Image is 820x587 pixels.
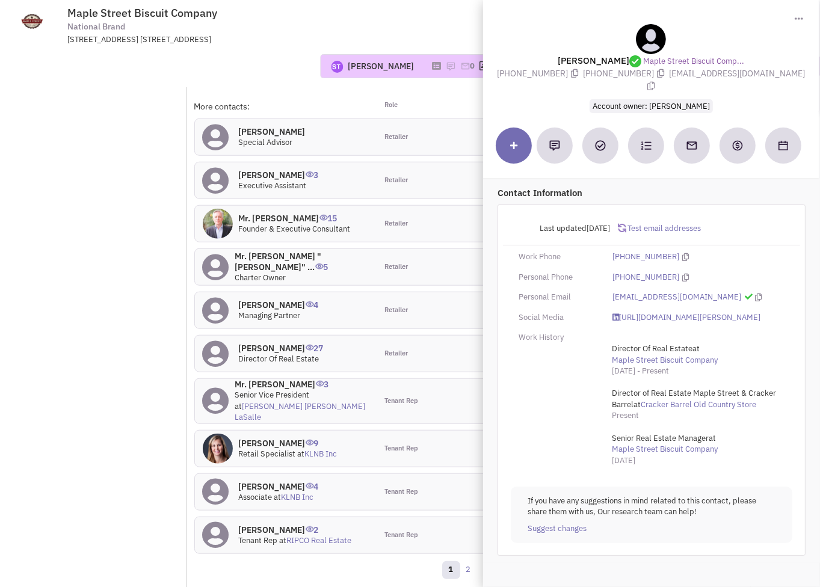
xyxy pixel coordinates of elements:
span: Director of Real Estate Maple Street & Cracker Barrel [612,388,776,410]
span: 3 [306,161,319,180]
img: Add a note [549,140,560,151]
img: icon-UserInteraction.png [316,381,324,387]
span: Executive Assistant [239,180,307,191]
img: Add a Task [595,140,606,151]
span: at [274,492,314,502]
a: Maple Street Biscuit Comp... [644,56,745,67]
p: Contact Information [498,186,806,199]
a: 1 [442,561,460,579]
span: Founder & Executive Consultant [239,224,351,234]
span: at [298,449,338,459]
img: iahv31wEUUSmH1EPr8P-rA.jpg [203,434,233,464]
span: [DATE] [612,455,635,466]
span: Special Advisor [239,137,293,147]
h4: [PERSON_NAME] [239,343,324,354]
span: [PHONE_NUMBER] [497,68,583,79]
span: Senior Vice President [235,390,310,400]
img: icon-UserInteraction.png [306,526,314,532]
h4: [PERSON_NAME] [239,170,319,180]
div: Work Phone [511,251,605,263]
img: icon-note.png [446,61,455,71]
span: Retailer [384,306,408,315]
h4: Mr. [PERSON_NAME] "[PERSON_NAME]" ... [235,251,369,272]
span: Retailer [384,219,408,229]
img: icon-UserInteraction.png [319,215,328,221]
span: Associate [239,492,273,502]
a: [URL][DOMAIN_NAME][PERSON_NAME] [612,312,760,324]
img: icon-UserInteraction.png [315,263,324,269]
span: Retailer [384,132,408,142]
div: Role [377,100,468,112]
a: » [477,561,495,579]
a: 2 [460,561,478,579]
h4: Mr. [PERSON_NAME] [239,213,351,224]
span: Retail Specialist [239,449,296,459]
div: [STREET_ADDRESS] [STREET_ADDRESS] [67,34,381,46]
span: 9 [306,429,319,449]
span: at [612,433,718,455]
span: 5 [315,253,328,272]
span: Charter Owner [235,272,286,283]
a: [PHONE_NUMBER] [612,272,679,283]
img: icon-UserInteraction.png [306,171,314,177]
span: Present [612,410,639,420]
span: Tenant Rep at [239,535,352,546]
div: [PERSON_NAME] [348,60,414,72]
img: icon-UserInteraction.png [306,345,314,351]
h4: Mr. [PERSON_NAME] [235,379,369,390]
h4: [PERSON_NAME] [239,126,306,137]
span: Account owner: [PERSON_NAME] [590,99,713,113]
img: Send an email [686,140,698,152]
div: Territories [468,100,560,112]
span: at [235,401,366,423]
span: Tenant Rep [384,444,418,453]
a: KLNB Inc [305,449,338,459]
a: [EMAIL_ADDRESS][DOMAIN_NAME] [612,292,741,303]
span: [DATE] [587,223,610,233]
a: [PHONE_NUMBER] [612,251,679,263]
span: Tenant Rep [384,487,418,497]
span: Retailer [384,262,408,272]
a: RIPCO Real Estate [287,535,352,546]
img: Subscribe to a cadence [641,140,652,151]
span: Managing Partner [239,310,301,321]
div: More contacts: [194,100,377,112]
span: 4 [306,472,319,492]
span: Retailer [384,349,408,358]
span: Tenant Rep [384,530,418,540]
div: Personal Phone [511,272,605,283]
img: Schedule a Meeting [778,141,788,150]
img: Create a deal [732,140,744,152]
img: icon-email-active-16.png [460,61,470,71]
span: National Brand [67,20,125,33]
span: Director Of Real Estate [612,343,692,354]
div: Work History [511,332,605,343]
img: _88QLI25DkWzw630uLkBvA.jpg [203,209,233,239]
span: Director Of Real Estate [239,354,319,364]
span: Tenant Rep [384,396,418,406]
a: Suggest changes [528,523,587,535]
span: Retailer [384,176,408,185]
span: 0 [470,61,475,71]
span: 27 [306,334,324,354]
span: 4 [306,290,319,310]
span: 3 [316,370,329,390]
a: [PERSON_NAME] [PERSON_NAME] LaSalle [235,401,366,423]
div: Last updated [511,217,618,240]
span: Maple Street Biscuit Company [67,6,217,20]
img: icon-UserInteraction.png [306,440,314,446]
span: at [612,388,776,410]
span: 15 [319,204,338,224]
img: Verified by our researchers [629,55,641,67]
a: Cracker Barrel Old Country Store [641,399,756,411]
img: icon-UserInteraction.png [306,301,314,307]
span: [EMAIL_ADDRESS][DOMAIN_NAME] [644,68,805,91]
span: [PHONE_NUMBER] [583,68,669,79]
div: Personal Email [511,292,605,303]
span: 2 [306,515,319,535]
h4: [PERSON_NAME] [239,438,338,449]
span: [DATE] - Present [612,366,669,376]
lable: [PERSON_NAME] [558,55,644,66]
span: Test email addresses [626,223,701,233]
h4: [PERSON_NAME] [239,481,319,492]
